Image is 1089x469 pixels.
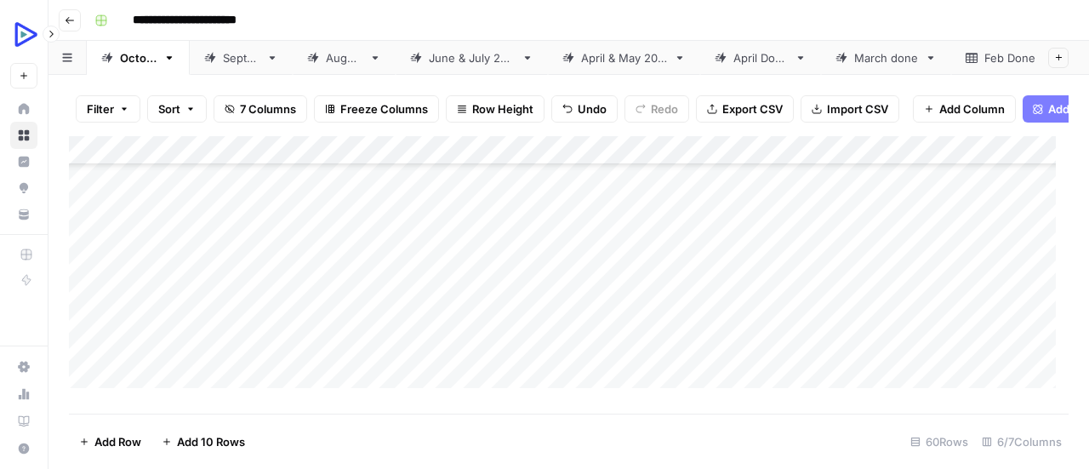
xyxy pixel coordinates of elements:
a: Opportunities [10,174,37,202]
a: Settings [10,353,37,380]
img: OpenReplay Logo [10,20,41,50]
button: Workspace: OpenReplay [10,14,37,56]
div: 60 Rows [904,428,975,455]
div: [DATE] & [DATE] [429,49,515,66]
button: Row Height [446,95,544,123]
span: Freeze Columns [340,100,428,117]
a: April Done [700,41,821,75]
div: [DATE] [120,49,157,66]
button: 7 Columns [214,95,307,123]
a: [DATE] [87,41,190,75]
a: [DATE] [190,41,293,75]
span: Add Row [94,433,141,450]
button: Add Row [69,428,151,455]
a: Feb Done [951,41,1069,75]
button: Freeze Columns [314,95,439,123]
span: Add 10 Rows [177,433,245,450]
div: Feb Done [984,49,1035,66]
button: Help + Support [10,435,37,462]
div: [DATE] [326,49,362,66]
button: Sort [147,95,207,123]
a: [DATE] [293,41,396,75]
a: Browse [10,122,37,149]
div: April Done [733,49,788,66]
a: Usage [10,380,37,408]
span: 7 Columns [240,100,296,117]
a: Insights [10,148,37,175]
div: March done [854,49,918,66]
button: Import CSV [801,95,899,123]
button: Add 10 Rows [151,428,255,455]
span: Import CSV [827,100,888,117]
button: Add Column [913,95,1016,123]
span: Add Column [939,100,1005,117]
button: Filter [76,95,140,123]
button: Undo [551,95,618,123]
div: [DATE] & [DATE] [581,49,667,66]
button: Redo [624,95,689,123]
span: Undo [578,100,607,117]
a: Home [10,95,37,123]
a: [DATE] & [DATE] [396,41,548,75]
a: [DATE] & [DATE] [548,41,700,75]
button: Export CSV [696,95,794,123]
div: 6/7 Columns [975,428,1069,455]
span: Row Height [472,100,533,117]
span: Filter [87,100,114,117]
a: Learning Hub [10,408,37,435]
div: [DATE] [223,49,259,66]
a: March done [821,41,951,75]
span: Sort [158,100,180,117]
a: Your Data [10,201,37,228]
span: Redo [651,100,678,117]
span: Export CSV [722,100,783,117]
